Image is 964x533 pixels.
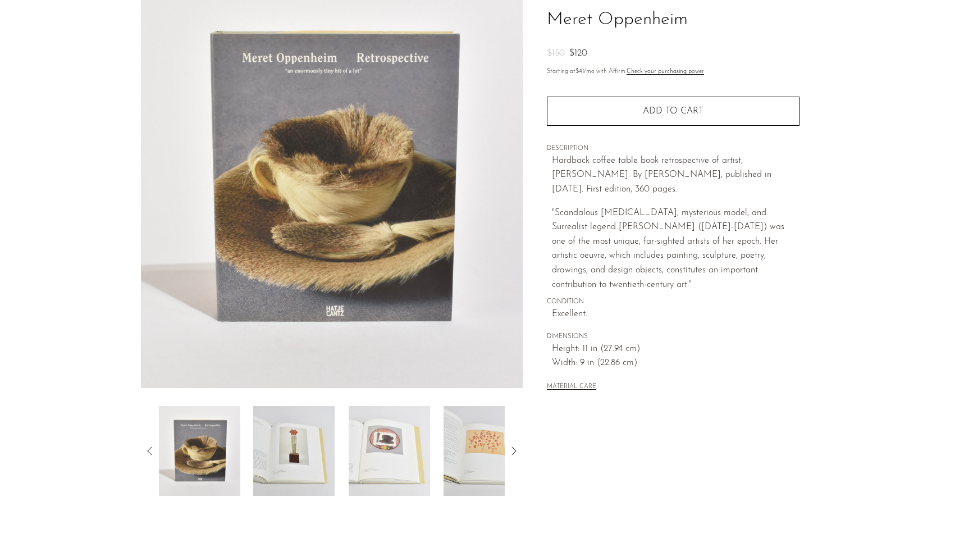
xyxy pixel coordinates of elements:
[627,69,704,75] a: Check your purchasing power - Learn more about Affirm Financing (opens in modal)
[547,49,565,58] span: $150
[575,69,584,75] span: $41
[159,406,240,496] img: Meret Oppenheim
[547,332,799,342] span: DIMENSIONS
[547,297,799,307] span: CONDITION
[253,406,335,496] img: Meret Oppenheim
[552,342,799,357] span: Height: 11 in (27.94 cm)
[552,307,799,322] span: Excellent.
[552,206,799,293] p: "Scandalous [MEDICAL_DATA], mysterious model, and Surrealist legend [PERSON_NAME] ([DATE]-[DATE])...
[552,154,799,197] p: Hardback coffee table book retrospective of artist, [PERSON_NAME]. By [PERSON_NAME], published in...
[547,383,596,391] button: MATERIAL CARE
[547,97,799,126] button: Add to cart
[547,67,799,77] p: Starting at /mo with Affirm.
[444,406,525,496] img: Meret Oppenheim
[547,6,799,34] h1: Meret Oppenheim
[547,144,799,154] span: DESCRIPTION
[349,406,430,496] img: Meret Oppenheim
[643,107,703,116] span: Add to cart
[569,49,587,58] span: $120
[552,356,799,371] span: Width: 9 in (22.86 cm)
